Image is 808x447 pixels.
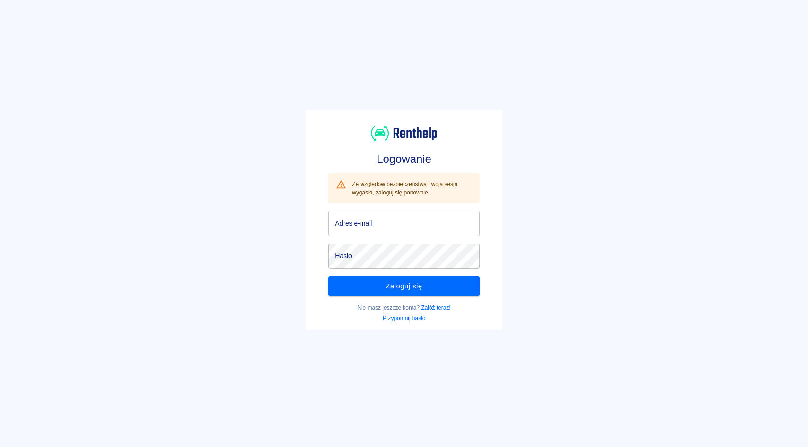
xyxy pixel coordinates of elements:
[383,315,426,321] a: Przypomnij hasło
[352,176,472,201] div: Ze względów bezpieczeństwa Twoja sesja wygasła, zaloguj się ponownie.
[328,304,480,312] p: Nie masz jeszcze konta?
[371,125,437,142] img: Renthelp logo
[328,152,480,166] h3: Logowanie
[421,304,450,311] a: Załóż teraz!
[328,276,480,296] button: Zaloguj się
